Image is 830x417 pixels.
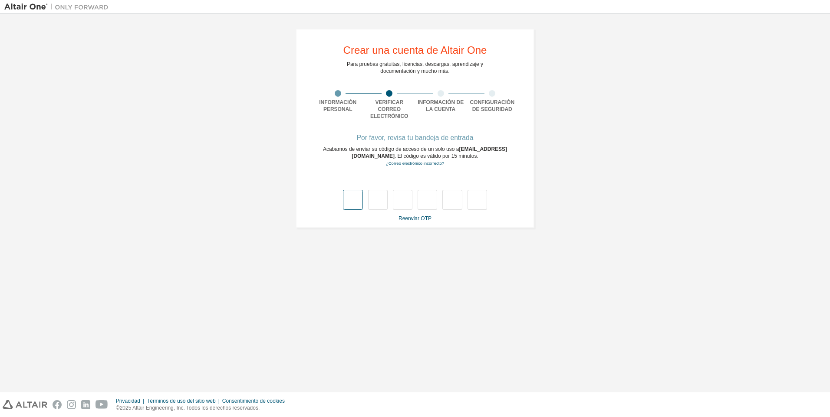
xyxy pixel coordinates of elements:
img: linkedin.svg [81,400,90,409]
div: Privacidad [116,397,147,404]
div: Por favor, revisa tu bandeja de entrada [312,135,518,140]
img: youtube.svg [96,400,108,409]
a: Go back to the registration form [386,161,444,166]
div: Verificar correo electrónico [364,99,415,120]
a: Reenviar OTP [399,215,431,222]
img: facebook.svg [53,400,62,409]
p: © [116,404,290,412]
div: Consentimiento de cookies [222,397,290,404]
div: Información personal [312,99,364,113]
img: instagram.svg [67,400,76,409]
img: altair_logo.svg [3,400,47,409]
span: [EMAIL_ADDRESS][DOMAIN_NAME] [352,146,507,159]
div: Información de la cuenta [415,99,467,113]
img: Altair Uno [4,3,113,11]
div: Configuración de seguridad [467,99,518,113]
div: Términos de uso del sitio web [147,397,222,404]
div: Crear una cuenta de Altair One [343,45,487,55]
div: Acabamos de enviar su código de acceso de un solo uso a . El código es válido por 15 minutos. [312,146,518,167]
font: 2025 Altair Engineering, Inc. Todos los derechos reservados. [120,405,260,411]
div: Para pruebas gratuitas, licencias, descargas, aprendizaje y documentación y mucho más. [347,61,483,75]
